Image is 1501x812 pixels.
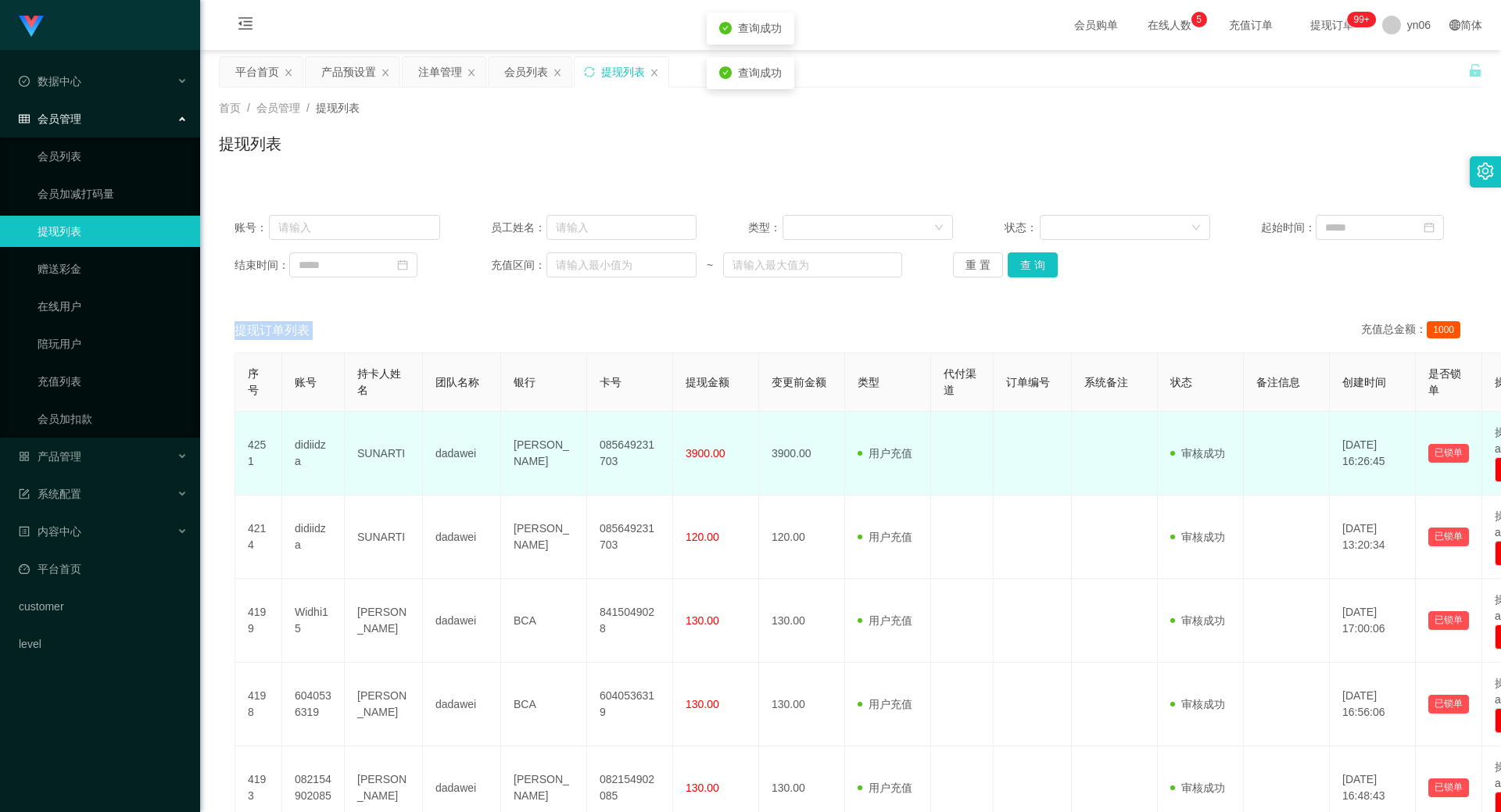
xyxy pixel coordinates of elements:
i: 图标: close [650,68,659,77]
span: 首页 [219,102,241,114]
sup: 5 [1191,12,1207,27]
td: 4199 [235,579,282,663]
span: 类型 [858,376,879,388]
td: didiidza [282,495,345,579]
span: 用户充值 [858,447,912,460]
td: 130.00 [759,663,845,746]
td: 085649231703 [587,495,673,579]
span: 用户充值 [858,698,912,710]
i: 图标: global [1449,20,1460,30]
td: SUNARTI [345,495,423,579]
span: 状态： [1005,220,1040,236]
p: 5 [1196,12,1202,27]
span: ~ [697,257,723,274]
span: 120.00 [686,531,719,543]
span: 130.00 [686,614,719,627]
i: 图标: profile [19,526,30,537]
span: / [306,102,310,114]
div: 会员列表 [504,57,548,87]
span: 充值订单 [1221,20,1281,30]
td: dadawei [423,579,501,663]
span: 审核成功 [1170,447,1225,460]
td: [DATE] 16:56:06 [1330,663,1416,746]
div: 注单管理 [418,57,462,87]
span: 3900.00 [686,447,725,460]
div: 产品预设置 [321,57,376,87]
span: 查询成功 [738,66,782,79]
span: 审核成功 [1170,782,1225,794]
span: 提现订单列表 [235,321,310,340]
i: 图标: setting [1477,163,1494,180]
span: 状态 [1170,376,1192,388]
td: BCA [501,663,587,746]
button: 查 询 [1008,252,1058,277]
td: [PERSON_NAME] [501,412,587,495]
span: 结束时间： [235,257,289,274]
span: 审核成功 [1170,531,1225,543]
span: 1000 [1427,321,1460,338]
button: 已锁单 [1428,528,1469,546]
a: 充值列表 [38,366,188,397]
span: 会员管理 [19,113,81,125]
span: 130.00 [686,782,719,794]
td: 3900.00 [759,412,845,495]
a: 提现列表 [38,216,188,247]
td: [PERSON_NAME] [345,579,423,663]
button: 已锁单 [1428,695,1469,714]
a: 陪玩用户 [38,328,188,359]
button: 已锁单 [1428,611,1469,630]
button: 已锁单 [1428,444,1469,463]
td: 120.00 [759,495,845,579]
a: 图标: dashboard平台首页 [19,553,188,585]
span: 持卡人姓名 [357,367,401,396]
i: 图标: calendar [1424,222,1435,233]
input: 请输入 [546,215,697,240]
input: 请输入最大值为 [723,252,901,277]
span: 订单编号 [1006,376,1050,388]
td: 8415049028 [587,579,673,663]
td: 6040536319 [282,663,345,746]
span: 数据中心 [19,75,81,88]
div: 平台首页 [235,57,279,87]
span: 是否锁单 [1428,367,1461,396]
i: 图标: close [284,68,293,77]
span: 备注信息 [1256,376,1300,388]
span: 用户充值 [858,531,912,543]
div: 提现列表 [601,57,645,87]
sup: 267 [1347,12,1375,27]
span: 创建时间 [1342,376,1386,388]
input: 请输入最小值为 [546,252,697,277]
td: 4214 [235,495,282,579]
i: 图标: down [1191,223,1201,234]
a: 会员列表 [38,141,188,172]
td: dadawei [423,412,501,495]
i: 图标: down [934,223,944,234]
a: 在线用户 [38,291,188,322]
span: 查询成功 [738,22,782,34]
td: [PERSON_NAME] [501,495,587,579]
td: didiidza [282,412,345,495]
span: 内容中心 [19,525,81,538]
span: 序号 [248,367,259,396]
button: 已锁单 [1428,778,1469,797]
span: 变更前金额 [772,376,826,388]
i: icon: check-circle [719,66,732,79]
td: [DATE] 13:20:34 [1330,495,1416,579]
i: 图标: close [467,68,476,77]
span: / [247,102,250,114]
td: [DATE] 16:26:45 [1330,412,1416,495]
td: 6040536319 [587,663,673,746]
i: 图标: table [19,113,30,124]
span: 会员管理 [256,102,300,114]
i: 图标: check-circle-o [19,76,30,87]
span: 银行 [514,376,536,388]
span: 卡号 [600,376,622,388]
span: 提现订单 [1302,20,1362,30]
i: 图标: menu-fold [219,1,272,51]
i: 图标: close [381,68,390,77]
a: customer [19,591,188,622]
td: [DATE] 17:00:06 [1330,579,1416,663]
i: 图标: form [19,488,30,499]
span: 代付渠道 [944,367,976,396]
span: 系统备注 [1084,376,1128,388]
